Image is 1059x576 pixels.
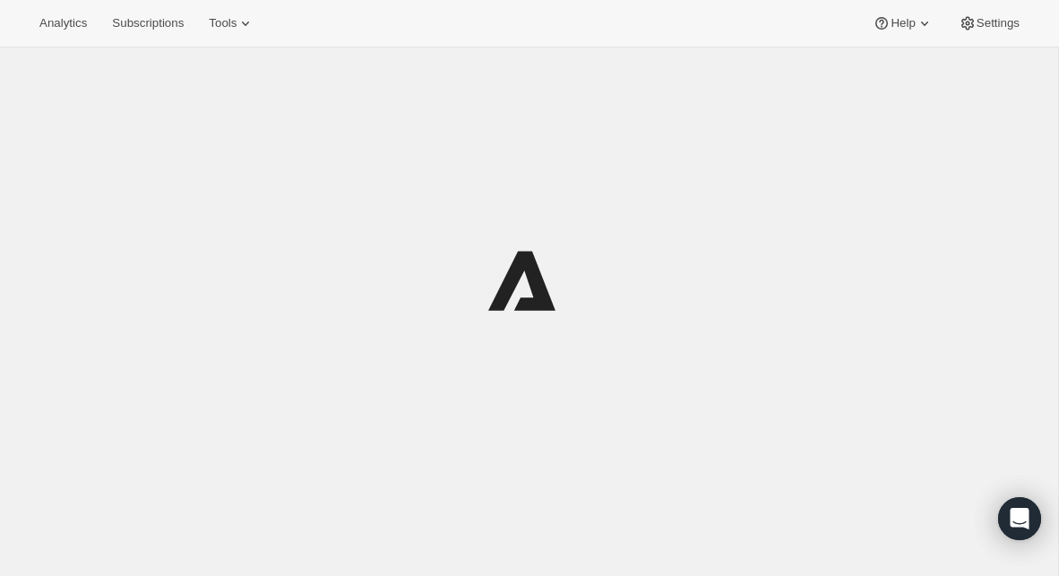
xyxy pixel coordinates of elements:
[948,11,1030,36] button: Settings
[39,16,87,30] span: Analytics
[112,16,184,30] span: Subscriptions
[998,497,1041,540] div: Open Intercom Messenger
[29,11,98,36] button: Analytics
[209,16,237,30] span: Tools
[977,16,1020,30] span: Settings
[891,16,915,30] span: Help
[101,11,194,36] button: Subscriptions
[198,11,265,36] button: Tools
[862,11,943,36] button: Help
